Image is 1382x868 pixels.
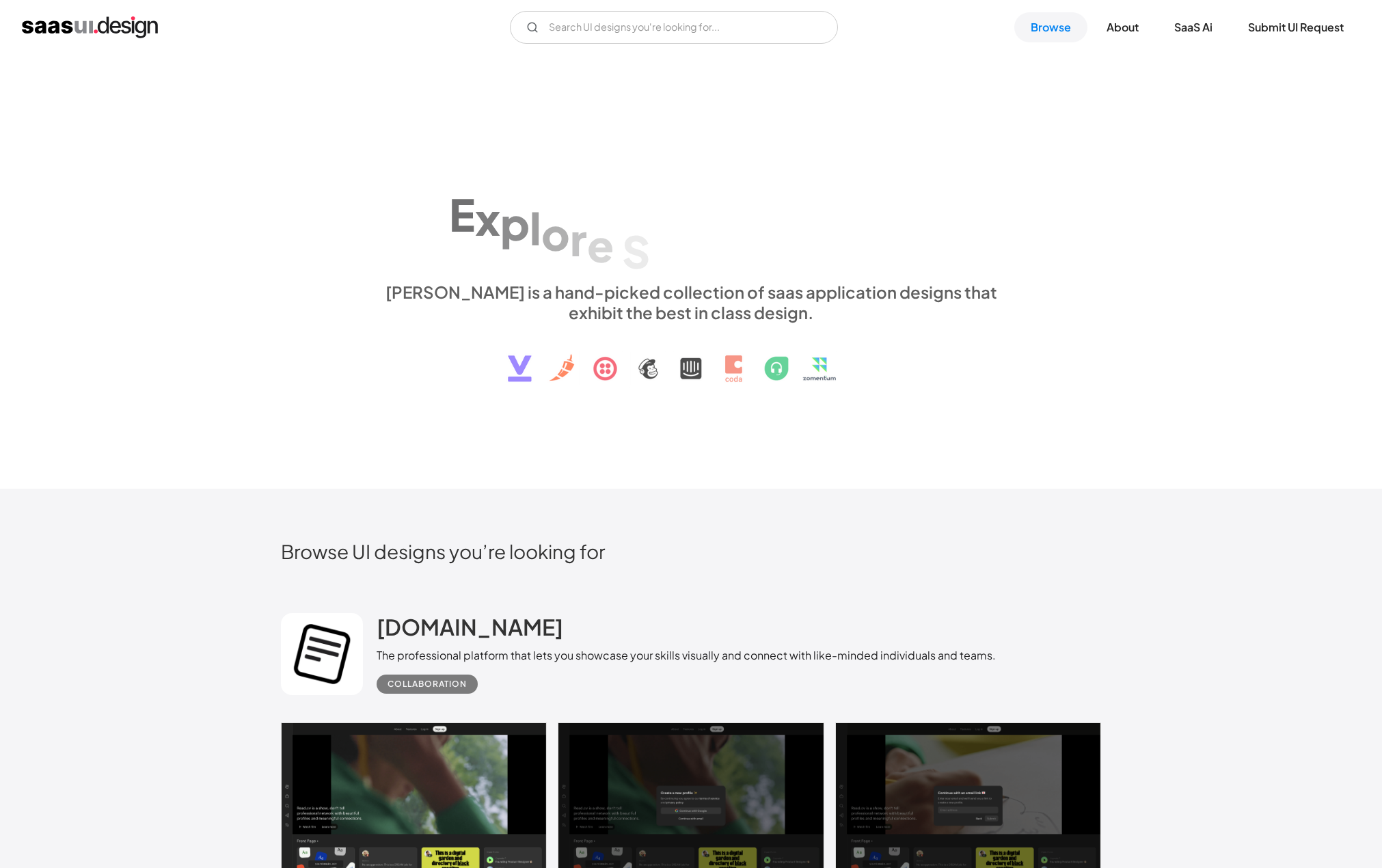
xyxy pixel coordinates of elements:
a: Browse [1014,12,1087,42]
div: x [475,192,500,245]
a: [DOMAIN_NAME] [377,613,563,647]
div: S [622,225,650,277]
h2: [DOMAIN_NAME] [377,613,563,640]
div: r [570,213,587,265]
div: l [530,202,541,254]
a: home [22,16,158,38]
div: E [449,188,475,241]
a: SaaS Ai [1158,12,1229,42]
a: Submit UI Request [1232,12,1360,42]
img: text, icon, saas logo [484,323,898,394]
div: e [587,219,614,271]
div: p [500,197,530,249]
div: The professional platform that lets you showcase your skills visually and connect with like-minde... [377,647,996,664]
a: About [1090,12,1155,42]
input: Search UI designs you're looking for... [510,11,838,44]
div: Collaboration [388,676,467,692]
form: Email Form [510,11,838,44]
h2: Browse UI designs you’re looking for [281,539,1101,563]
h1: Explore SaaS UI design patterns & interactions. [377,163,1005,268]
div: o [541,207,570,260]
div: [PERSON_NAME] is a hand-picked collection of saas application designs that exhibit the best in cl... [377,282,1005,323]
